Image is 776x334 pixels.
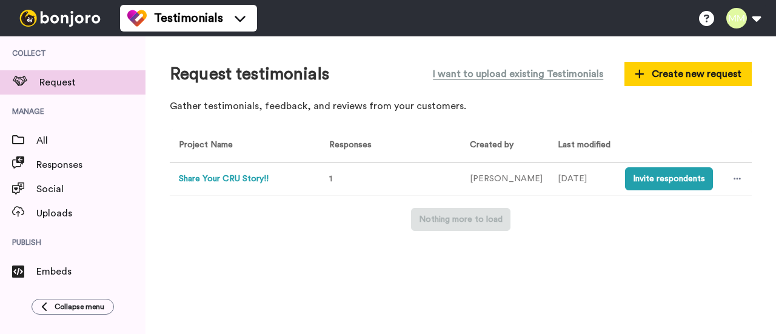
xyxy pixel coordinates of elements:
span: Responses [324,141,372,149]
td: [DATE] [549,162,616,196]
th: Project Name [170,129,315,162]
p: Gather testimonials, feedback, and reviews from your customers. [170,99,752,113]
span: Embeds [36,264,145,279]
td: [PERSON_NAME] [461,162,549,196]
span: I want to upload existing Testimonials [433,67,603,81]
span: 1 [329,175,332,183]
button: Collapse menu [32,299,114,315]
span: Uploads [36,206,145,221]
button: Invite respondents [625,167,713,190]
button: Share Your CRU Story!! [179,173,269,185]
span: Social [36,182,145,196]
button: Nothing more to load [411,208,510,231]
th: Last modified [549,129,616,162]
span: Collapse menu [55,302,104,312]
img: tm-color.svg [127,8,147,28]
th: Created by [461,129,549,162]
span: Create new request [635,67,741,81]
span: Testimonials [154,10,223,27]
img: bj-logo-header-white.svg [15,10,105,27]
h1: Request testimonials [170,65,329,84]
span: All [36,133,145,148]
span: Responses [36,158,145,172]
button: Create new request [624,62,752,86]
button: I want to upload existing Testimonials [424,61,612,87]
span: Request [39,75,145,90]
